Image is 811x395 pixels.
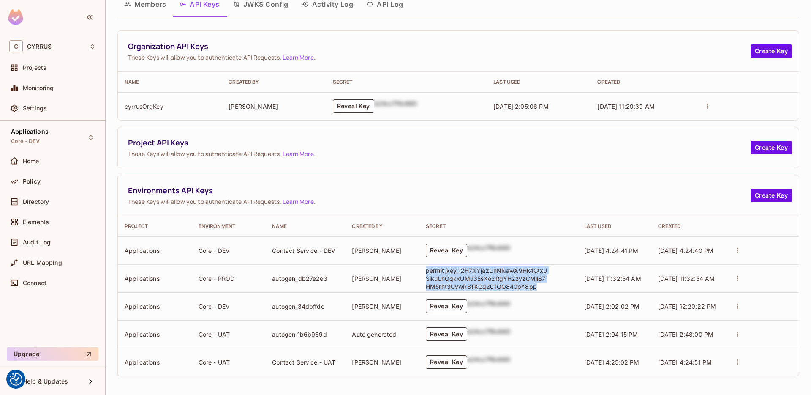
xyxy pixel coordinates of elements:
span: Monitoring [23,85,54,91]
span: Core - DEV [11,138,40,145]
div: Project [125,223,185,230]
button: Reveal Key [333,99,374,113]
button: Create Key [751,189,792,202]
span: These Keys will allow you to authenticate API Requests. . [128,197,751,206]
div: Environment [199,223,259,230]
div: b24cc7f8c660 [467,327,510,341]
button: actions [732,356,743,368]
span: Environments API Keys [128,185,751,196]
td: cyrrusOrgKey [118,92,222,120]
span: Connect [23,280,46,286]
span: [DATE] 12:20:22 PM [658,303,716,310]
span: [DATE] 11:32:54 AM [658,275,715,282]
button: Reveal Key [426,327,467,341]
td: Applications [118,292,192,320]
span: Workspace: CYRRUS [27,43,52,50]
div: Secret [333,79,480,85]
span: [DATE] 4:24:40 PM [658,247,714,254]
div: b24cc7f8c660 [467,355,510,369]
span: Applications [11,128,49,135]
div: Secret [426,223,571,230]
span: Directory [23,198,49,205]
td: Core - UAT [192,348,266,376]
span: C [9,40,23,52]
button: actions [732,244,743,256]
div: b24cc7f8c660 [374,99,417,113]
button: Create Key [751,44,792,58]
td: Applications [118,236,192,264]
p: permit_key_12H7XYjazUhNNawX9Hk4GtxJSikuLhQqkxUMJ35sXo2RgYH2zyzCMji67HM5rht3UvwRBTKGq201QQ840pY8pp [426,266,548,291]
a: Learn More [283,53,313,61]
div: Last Used [493,79,584,85]
span: Settings [23,105,47,112]
div: b24cc7f8c660 [467,244,510,257]
span: [DATE] 4:25:02 PM [584,359,640,366]
span: [DATE] 11:29:39 AM [597,103,655,110]
td: [PERSON_NAME] [345,264,419,292]
span: Projects [23,64,46,71]
span: Project API Keys [128,137,751,148]
img: Revisit consent button [10,373,22,386]
td: Core - UAT [192,320,266,348]
span: Help & Updates [23,378,68,385]
td: autogen_1b6b969d [265,320,345,348]
td: [PERSON_NAME] [345,292,419,320]
a: Learn More [283,150,313,158]
button: actions [732,328,743,340]
td: [PERSON_NAME] [345,348,419,376]
div: Name [272,223,338,230]
button: Create Key [751,141,792,154]
td: [PERSON_NAME] [222,92,326,120]
td: Applications [118,348,192,376]
span: [DATE] 2:48:00 PM [658,331,714,338]
span: Home [23,158,39,165]
span: These Keys will allow you to authenticate API Requests. . [128,53,751,61]
td: Core - PROD [192,264,266,292]
span: [DATE] 2:02:02 PM [584,303,640,310]
td: Auto generated [345,320,419,348]
td: Applications [118,264,192,292]
button: Reveal Key [426,355,467,369]
div: Created By [229,79,319,85]
span: Elements [23,219,49,225]
button: Consent Preferences [10,373,22,386]
td: Contact Service - DEV [265,236,345,264]
img: SReyMgAAAABJRU5ErkJggg== [8,9,23,25]
td: [PERSON_NAME] [345,236,419,264]
button: Reveal Key [426,244,467,257]
span: URL Mapping [23,259,62,266]
td: Core - DEV [192,292,266,320]
span: Policy [23,178,41,185]
span: [DATE] 4:24:51 PM [658,359,712,366]
span: These Keys will allow you to authenticate API Requests. . [128,150,751,158]
span: Audit Log [23,239,51,246]
div: Name [125,79,215,85]
div: Last Used [584,223,645,230]
button: actions [702,100,713,112]
a: Learn More [283,197,313,206]
span: Organization API Keys [128,41,751,52]
div: Created [597,79,688,85]
span: [DATE] 2:05:06 PM [493,103,549,110]
td: Contact Service - UAT [265,348,345,376]
span: [DATE] 11:32:54 AM [584,275,641,282]
span: [DATE] 2:04:15 PM [584,331,638,338]
div: b24cc7f8c660 [467,299,510,313]
td: autogen_db27e2e3 [265,264,345,292]
div: Created [658,223,718,230]
div: Created By [352,223,412,230]
button: actions [732,272,743,284]
span: [DATE] 4:24:41 PM [584,247,639,254]
td: Applications [118,320,192,348]
td: autogen_34dbffdc [265,292,345,320]
td: Core - DEV [192,236,266,264]
button: Upgrade [7,347,98,361]
button: actions [732,300,743,312]
button: Reveal Key [426,299,467,313]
